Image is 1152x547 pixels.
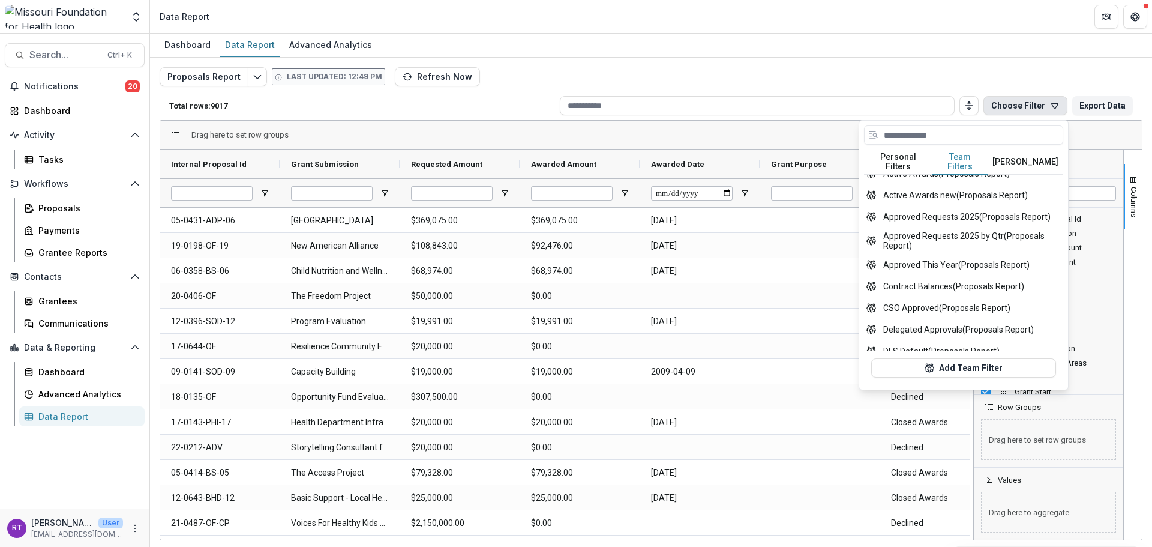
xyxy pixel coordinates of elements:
[19,220,145,240] a: Payments
[38,388,135,400] div: Advanced Analytics
[500,189,509,198] button: Open Filter Menu
[864,228,1063,254] button: Approved Requests 2025 by Qtr (Proposals Report)
[864,254,1063,276] button: Approved This Year (Proposals Report)
[531,186,613,201] input: Awarded Amount Filter Input
[531,334,629,359] span: $0.00
[291,284,389,309] span: The Freedom Project
[291,208,389,233] span: [GEOGRAPHIC_DATA]
[291,160,359,169] span: Grant Submission
[531,435,629,460] span: $0.00
[284,34,377,57] a: Advanced Analytics
[24,343,125,353] span: Data & Reporting
[531,385,629,409] span: $0.00
[12,524,22,532] div: Reana Thomas
[891,511,989,536] span: Declined
[291,511,389,536] span: Voices For Healthy Kids Advocacy Impact Project
[981,492,1116,533] span: Drag here to aggregate
[19,291,145,311] a: Grantees
[171,259,269,283] span: 06-0358-BS-06
[1072,96,1133,115] button: Export Data
[19,198,145,218] a: Proposals
[291,410,389,435] span: Health Department Infrastructure
[291,334,389,359] span: Resilience Community Engagement Events
[531,410,629,435] span: $20,000.00
[220,36,280,53] div: Data Report
[38,246,135,259] div: Grantee Reports
[29,49,100,61] span: Search...
[871,358,1056,378] button: Add Team Filter
[24,104,135,117] div: Dashboard
[411,435,509,460] span: $20,000.00
[411,461,509,485] span: $79,328.00
[19,384,145,404] a: Advanced Analytics
[5,125,145,145] button: Open Activity
[38,295,135,307] div: Grantees
[411,334,509,359] span: $20,000.00
[998,476,1021,485] span: Values
[531,234,629,258] span: $92,476.00
[864,276,1063,297] button: Contract Balances (Proposals Report)
[24,130,125,141] span: Activity
[291,435,389,460] span: Storytelling Consultant for the Exemplary Advocate Cohort
[932,150,988,175] button: Team Filters
[864,319,1063,340] button: Delegated Approvals (Proposals Report)
[191,130,289,139] div: Row Groups
[411,160,482,169] span: Requested Amount
[740,189,749,198] button: Open Filter Menu
[291,259,389,283] span: Child Nutrition and Wellness
[171,410,269,435] span: 17-0143-PHI-17
[171,385,269,409] span: 18-0135-OF
[864,206,1063,228] button: Approved Requests 2025 (Proposals Report)
[864,150,932,175] button: Personal Filters
[287,71,382,82] p: Last updated: 12:49 PM
[169,101,555,110] p: Total rows: 9017
[38,366,135,378] div: Dashboard
[5,43,145,67] button: Search...
[19,362,145,382] a: Dashboard
[864,184,1063,206] button: Active Awards new (Proposals Report)
[411,486,509,510] span: $25,000.00
[974,412,1123,467] div: Row Groups
[105,49,134,62] div: Ctrl + K
[981,419,1116,460] span: Drag here to set row groups
[24,179,125,189] span: Workflows
[5,174,145,193] button: Open Workflows
[620,189,629,198] button: Open Filter Menu
[291,385,389,409] span: Opportunity Fund Evaluation
[531,284,629,309] span: $0.00
[125,80,140,92] span: 20
[891,486,989,510] span: Closed Awards
[531,360,629,384] span: $19,000.00
[248,67,267,86] button: Edit selected report
[98,518,123,528] p: User
[531,511,629,536] span: $0.00
[19,406,145,426] a: Data Report
[260,189,269,198] button: Open Filter Menu
[191,130,289,139] span: Drag here to set row groups
[531,160,596,169] span: Awarded Amount
[31,516,94,529] p: [PERSON_NAME]
[128,5,145,29] button: Open entity switcher
[220,34,280,57] a: Data Report
[983,96,1067,115] button: Choose Filter
[31,529,123,540] p: [EMAIL_ADDRESS][DOMAIN_NAME]
[411,309,509,334] span: $19,991.00
[291,234,389,258] span: New American Alliance
[411,208,509,233] span: $369,075.00
[171,186,253,201] input: Internal Proposal Id Filter Input
[651,208,749,233] span: [DATE]
[171,360,269,384] span: 09-0141-SOD-09
[998,403,1041,412] span: Row Groups
[1123,5,1147,29] button: Get Help
[651,259,749,283] span: [DATE]
[891,435,989,460] span: Declined
[411,234,509,258] span: $108,843.00
[5,267,145,286] button: Open Contacts
[284,36,377,53] div: Advanced Analytics
[651,186,733,201] input: Awarded Date Filter Input
[531,309,629,334] span: $19,991.00
[160,36,215,53] div: Dashboard
[771,160,827,169] span: Grant Purpose
[959,96,979,115] button: Toggle auto height
[531,208,629,233] span: $369,075.00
